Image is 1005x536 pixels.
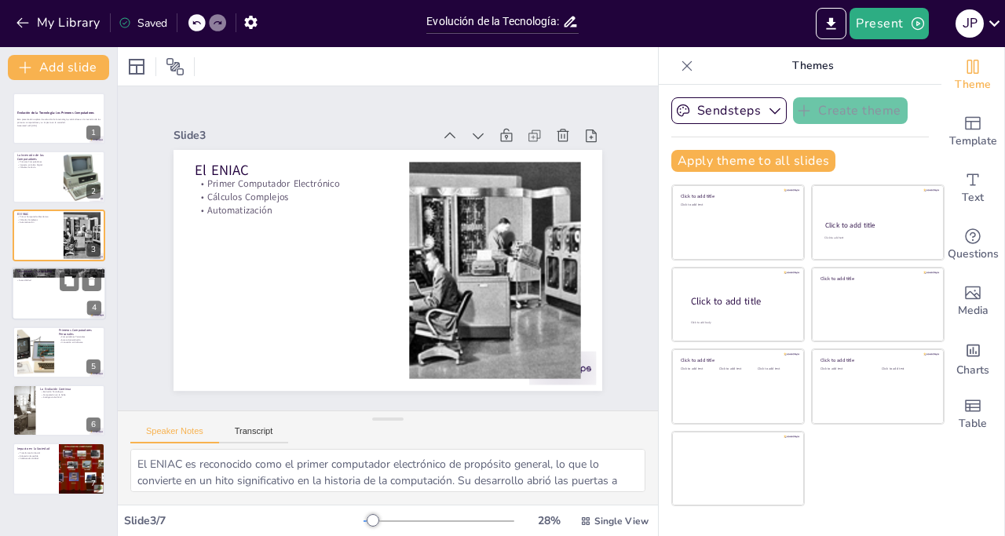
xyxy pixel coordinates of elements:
[201,170,394,204] p: Cálculos Complejos
[86,417,100,432] div: 6
[691,295,791,308] div: Click to add title
[166,57,185,76] span: Position
[16,273,101,276] p: Invención del Transistor
[17,111,94,115] strong: Evolución de la Tecnología: Los Primeros Computadores
[17,458,54,461] p: Colaboración Global
[681,357,793,363] div: Click to add title
[203,140,397,180] p: El ENIAC
[185,107,444,148] div: Slide 3
[199,184,393,217] p: Automatización
[941,273,1004,330] div: Add images, graphics, shapes or video
[700,47,926,85] p: Themes
[820,367,870,371] div: Click to add text
[17,218,59,221] p: Cálculos Complejos
[59,341,100,344] p: Innovación en Software
[820,357,933,363] div: Click to add title
[40,393,100,396] p: Computación en la Nube
[956,362,989,379] span: Charts
[949,133,997,150] span: Template
[17,152,59,161] p: La Invención de los Computadores
[59,338,100,341] p: Acceso Generalizado
[594,515,649,527] span: Single View
[530,513,568,528] div: 28 %
[40,387,100,392] p: La Evolución Continua
[17,221,59,224] p: Automatización
[86,476,100,490] div: 7
[758,367,793,371] div: Click to add text
[681,193,793,199] div: Click to add title
[13,385,105,436] div: 6
[8,55,109,80] button: Add slide
[671,150,835,172] button: Apply theme to all slides
[17,162,59,166] p: Impacto en la Era Digital
[13,93,105,144] div: 1
[13,151,105,202] div: 2
[681,203,793,207] div: Click to add text
[17,447,54,451] p: Impacto en la Sociedad
[941,160,1004,217] div: Add text boxes
[941,330,1004,386] div: Add charts and graphs
[958,302,989,319] span: Media
[124,513,364,528] div: Slide 3 / 7
[17,212,59,217] p: El ENIAC
[17,454,54,458] p: Educación Accesible
[941,386,1004,443] div: Add a table
[86,242,100,257] div: 3
[824,236,929,240] div: Click to add text
[16,279,101,283] p: Accesibilidad
[719,367,755,371] div: Click to add text
[82,272,101,291] button: Delete Slide
[17,452,54,455] p: Transformación Social
[59,328,100,337] p: Primeros Computadores Personales
[17,160,59,163] p: Primeros Computadores
[86,184,100,199] div: 2
[816,8,846,39] button: Export to PowerPoint
[59,335,100,338] p: Computadores Personales
[130,426,219,443] button: Speaker Notes
[60,272,79,291] button: Duplicate Slide
[671,97,787,124] button: Sendsteps
[825,221,930,230] div: Click to add title
[948,246,999,263] span: Questions
[40,396,100,399] p: Inteligencia Artificial
[219,426,289,443] button: Transcript
[962,189,984,206] span: Text
[16,269,101,274] p: Transistores y su Impacto
[13,443,105,494] div: 7
[124,54,149,79] div: Layout
[13,210,105,261] div: 3
[850,8,928,39] button: Present
[87,301,101,315] div: 4
[17,166,59,169] p: Válvulas de Vacío
[959,415,987,432] span: Table
[17,124,100,127] p: Generated with [URL]
[793,97,908,124] button: Create theme
[941,104,1004,160] div: Add ready made slides
[202,157,395,191] p: Primer Computador Electrónico
[86,359,100,374] div: 5
[17,119,100,124] p: Esta presentación explora la evolución de la tecnología, centrándose en la invención de los prime...
[941,47,1004,104] div: Change the overall theme
[12,10,107,35] button: My Library
[130,449,645,492] textarea: El ENIAC es reconocido como el primer computador electrónico de propósito general, lo que lo conv...
[941,217,1004,273] div: Get real-time input from your audience
[882,367,931,371] div: Click to add text
[426,10,561,33] input: Insert title
[119,16,167,31] div: Saved
[12,267,106,320] div: 4
[956,8,984,39] button: J P
[820,275,933,281] div: Click to add title
[13,326,105,378] div: 5
[86,126,100,140] div: 1
[956,9,984,38] div: J P
[681,367,716,371] div: Click to add text
[40,390,100,393] p: Evolución Tecnológica
[691,321,790,325] div: Click to add body
[955,76,991,93] span: Theme
[16,276,101,279] p: Miniaturización
[17,215,59,218] p: Primer Computador Electrónico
